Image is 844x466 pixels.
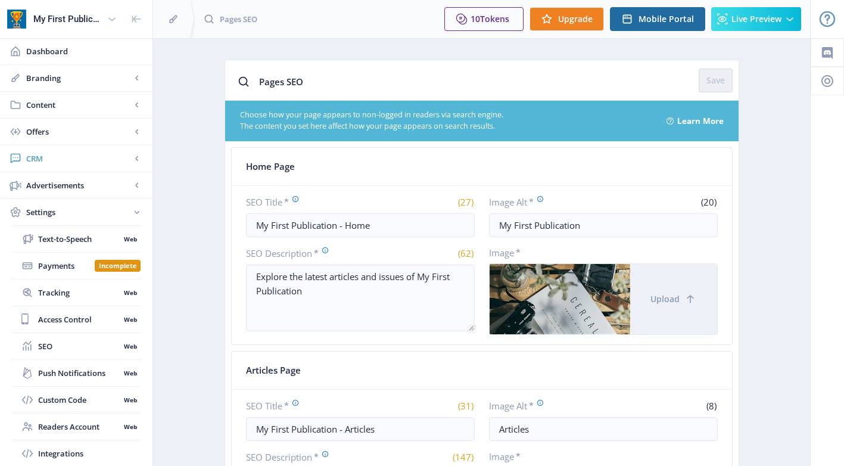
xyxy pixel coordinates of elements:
input: Enter SEO Title [246,213,475,237]
div: My First Publication [33,6,102,32]
span: Upgrade [558,14,593,24]
a: PaymentsIncomplete [12,253,141,279]
span: Upload [650,294,680,304]
a: SEOWeb [12,333,141,359]
div: Home Page [246,157,718,176]
span: (20) [699,196,718,208]
span: Payments [38,260,95,272]
label: SEO Title [246,399,356,412]
span: Readers Account [38,421,120,433]
span: Live Preview [731,14,781,24]
span: Access Control [38,313,120,325]
span: Push Notifications [38,367,120,379]
nb-badge: Web [120,367,141,379]
span: SEO [38,340,120,352]
label: SEO Description [246,247,356,260]
button: Upgrade [530,7,604,31]
span: Custom Code [38,394,120,406]
span: Offers [26,126,131,138]
input: Enter SEO Title [246,417,475,441]
button: Mobile Portal [610,7,705,31]
span: Pages SEO [220,13,257,25]
nb-badge: Web [120,421,141,433]
button: 10Tokens [444,7,524,31]
button: Live Preview [711,7,801,31]
span: (31) [456,400,475,412]
span: (62) [456,247,475,259]
span: CRM [26,153,131,164]
nb-badge: Web [120,313,141,325]
nb-badge: Web [120,287,141,299]
span: Integrations [38,448,141,459]
span: Advertisements [26,179,131,191]
span: Text-to-Speech [38,233,120,245]
span: Settings [26,206,131,218]
a: Text-to-SpeechWeb [12,226,141,252]
span: Tokens [480,13,509,24]
a: Custom CodeWeb [12,387,141,413]
nb-badge: Web [120,340,141,352]
a: Push NotificationsWeb [12,360,141,386]
button: Upload [630,264,717,334]
label: Image [489,247,708,259]
span: Branding [26,72,131,84]
nb-badge: Incomplete [95,260,141,272]
input: Enter Image Alt Text [489,417,718,441]
span: Mobile Portal [639,14,694,24]
a: TrackingWeb [12,279,141,306]
label: Image Alt [489,399,599,412]
input: Enter Image Alt Text [489,213,718,237]
nb-badge: Web [120,233,141,245]
a: Learn More [677,115,724,127]
a: Access ControlWeb [12,306,141,333]
span: (8) [705,400,718,412]
span: Content [26,99,131,111]
nb-badge: Web [120,394,141,406]
div: Choose how your page appears to non-logged in readers via search engine. The content you set here... [240,110,653,132]
label: SEO Title [246,195,356,209]
div: Articles Page [246,361,718,380]
label: Image Alt [489,195,599,209]
a: Readers AccountWeb [12,414,141,440]
button: Save [699,69,733,92]
img: app-icon.png [7,10,26,29]
span: Tracking [38,287,120,299]
span: Dashboard [26,45,143,57]
h5: Pages SEO [259,72,303,91]
span: (27) [456,196,475,208]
